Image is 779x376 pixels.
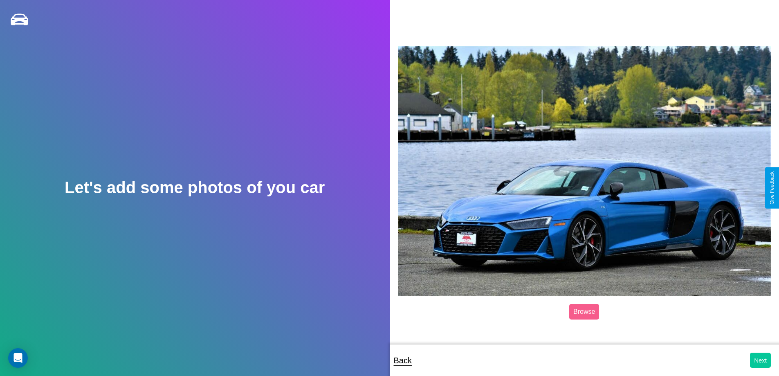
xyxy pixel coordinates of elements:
div: Give Feedback [769,171,775,205]
p: Back [394,353,412,368]
div: Open Intercom Messenger [8,348,28,368]
label: Browse [569,304,599,320]
h2: Let's add some photos of you car [65,178,325,197]
img: posted [398,46,771,296]
button: Next [750,353,771,368]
